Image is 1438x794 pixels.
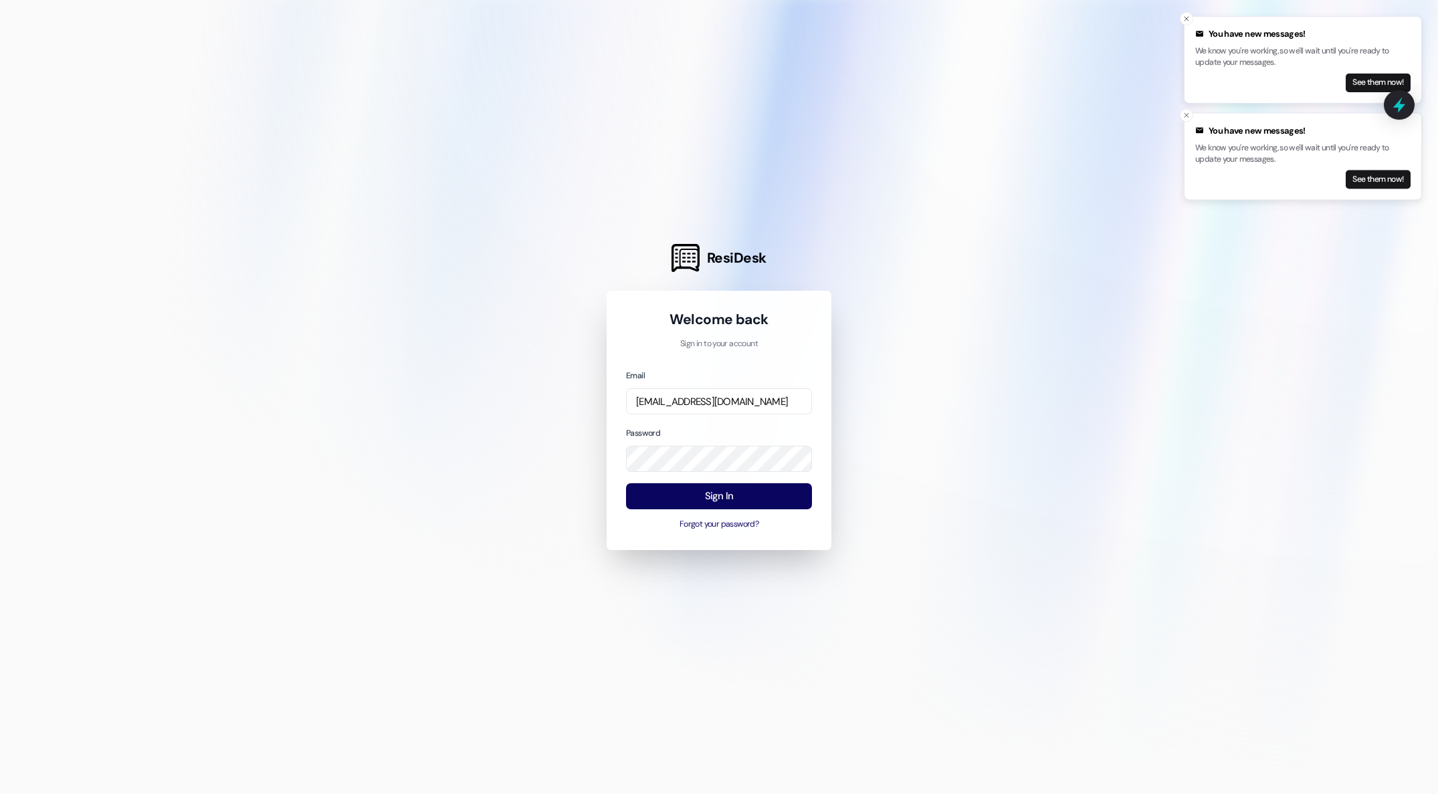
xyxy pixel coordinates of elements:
h1: Welcome back [626,310,812,329]
div: You have new messages! [1195,27,1411,41]
button: See them now! [1346,170,1411,188]
button: Close toast [1180,109,1193,122]
label: Password [626,428,660,438]
button: Forgot your password? [626,519,812,531]
button: Sign In [626,483,812,509]
p: Sign in to your account [626,338,812,350]
p: We know you're working, so we'll wait until you're ready to update your messages. [1195,45,1411,69]
button: See them now! [1346,74,1411,92]
div: You have new messages! [1195,124,1411,138]
input: name@example.com [626,388,812,414]
img: ResiDesk Logo [672,244,700,272]
button: Close toast [1180,12,1193,25]
span: ResiDesk [707,249,766,267]
label: Email [626,370,645,381]
p: We know you're working, so we'll wait until you're ready to update your messages. [1195,142,1411,165]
